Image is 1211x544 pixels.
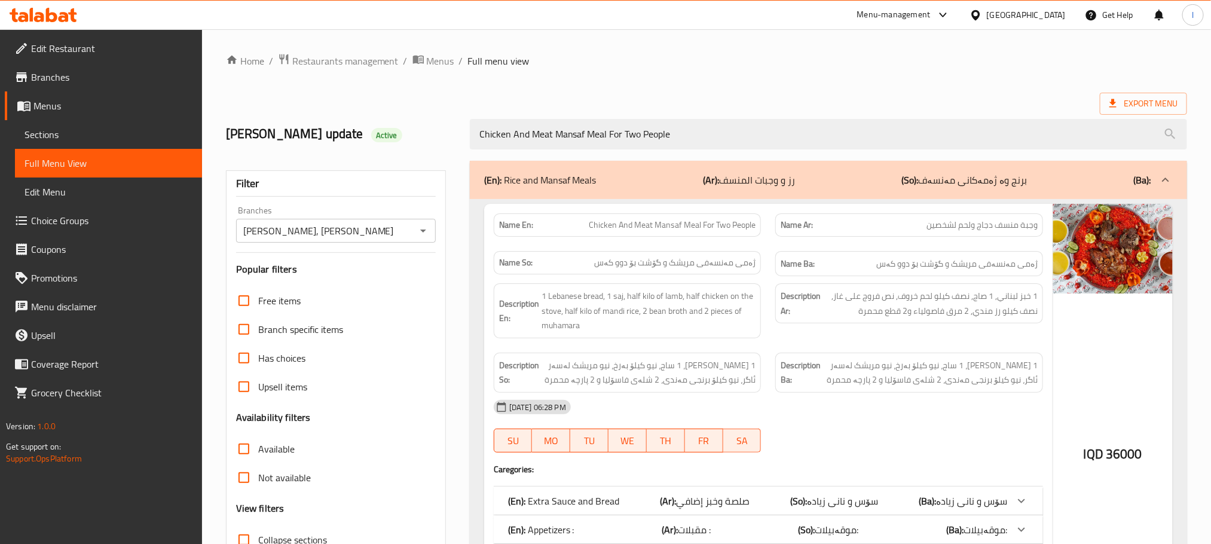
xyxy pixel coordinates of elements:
[459,54,463,68] li: /
[537,432,565,450] span: MO
[258,351,305,365] span: Has choices
[823,358,1038,387] span: 1 نانی لوبنانی، 1 ساج، نیو کیلۆ بەرخ، نیو مریشک لەسەر ئاگر، نیو کیلۆ برنجی مەندی، 2 شلەی فاسۆلیا ...
[258,380,307,394] span: Upsell items
[5,378,202,407] a: Grocery Checklist
[258,442,295,456] span: Available
[494,463,1043,475] h4: Caregories:
[815,521,859,539] span: موقەبیلات:
[542,358,756,387] span: 1 نانی لوبنانی، 1 ساج، نیو کیلۆ بەرخ، نیو مریشک لەسەر ئاگر، نیو کیلۆ برنجی مەندی، 2 شلەی فاسۆلیا ...
[902,171,919,189] b: (So):
[781,358,821,387] strong: Description Ba:
[484,171,501,189] b: (En):
[494,429,533,453] button: SU
[662,521,678,539] b: (Ar):
[31,386,192,400] span: Grocery Checklist
[660,492,676,510] b: (Ar):
[31,70,192,84] span: Branches
[278,53,399,69] a: Restaurants management
[6,439,61,454] span: Get support on:
[236,262,436,276] h3: Popular filters
[31,299,192,314] span: Menu disclaimer
[676,492,750,510] span: صلصة وخبز إضافي
[236,411,311,424] h3: Availability filters
[781,219,813,231] strong: Name Ar:
[807,492,878,510] span: سۆس و نانی زیادە
[226,53,1187,69] nav: breadcrumb
[499,358,539,387] strong: Description So:
[15,149,202,178] a: Full Menu View
[1100,93,1187,115] span: Export Menu
[25,156,192,170] span: Full Menu View
[499,219,533,231] strong: Name En:
[499,256,533,269] strong: Name So:
[504,402,571,413] span: [DATE] 06:28 PM
[31,41,192,56] span: Edit Restaurant
[723,429,762,453] button: SA
[292,54,399,68] span: Restaurants management
[470,161,1187,199] div: (En): Rice and Mansaf Meals(Ar):رز و وجبات المنسف(So):برنج وە ژەمەکانی مەنسەف(Ba):
[5,206,202,235] a: Choice Groups
[987,8,1066,22] div: [GEOGRAPHIC_DATA]
[703,171,719,189] b: (Ar):
[936,492,1007,510] span: سۆس و نانی زیادە
[484,173,597,187] p: Rice and Mansaf Meals
[470,119,1187,149] input: search
[647,429,685,453] button: TH
[678,521,711,539] span: مقبلات :
[499,297,539,326] strong: Description En:
[494,487,1043,515] div: (En): Extra Sauce and Bread(Ar):صلصة وخبز إضافي(So):سۆس و نانی زیادە(Ba):سۆس و نانی زیادە
[5,350,202,378] a: Coverage Report
[6,451,82,466] a: Support.OpsPlatform
[5,292,202,321] a: Menu disclaimer
[1053,204,1173,294] img: mmw_638767961001661356
[690,432,718,450] span: FR
[499,432,528,450] span: SU
[226,125,455,143] h2: [PERSON_NAME] update
[371,130,402,141] span: Active
[608,429,647,453] button: WE
[790,492,807,510] b: (So):
[31,242,192,256] span: Coupons
[946,521,964,539] b: (Ba):
[823,289,1038,318] span: 1 خبز لبناني, 1 صاج, نصف كيلو لحم خروف, نص فروج على غاز, نصف كيلو رز مندي, 2 مرق فاصولياء و2 قطع ...
[781,256,815,271] strong: Name Ba:
[236,502,285,515] h3: View filters
[31,213,192,228] span: Choice Groups
[468,54,530,68] span: Full menu view
[236,171,436,197] div: Filter
[508,492,525,510] b: (En):
[652,432,680,450] span: TH
[857,8,931,22] div: Menu-management
[15,178,202,206] a: Edit Menu
[269,54,273,68] li: /
[412,53,454,69] a: Menus
[37,418,56,434] span: 1.0.0
[926,219,1038,231] span: وجبة منسف دجاج ولحم لشخصين
[5,91,202,120] a: Menus
[876,256,1038,271] span: ژەمی مەنسەفی مریشک و گۆشت بۆ دوو کەس
[570,429,608,453] button: TU
[258,470,311,485] span: Not available
[31,357,192,371] span: Coverage Report
[1109,96,1178,111] span: Export Menu
[25,127,192,142] span: Sections
[258,294,301,308] span: Free items
[1084,442,1103,466] span: IQD
[575,432,604,450] span: TU
[508,494,620,508] p: Extra Sauce and Bread
[494,515,1043,544] div: (En): Appetizers :(Ar):مقبلات :(So):موقەبیلات:(Ba):موقەبیلات:
[685,429,723,453] button: FR
[508,522,574,537] p: Appetizers :
[403,54,408,68] li: /
[31,328,192,343] span: Upsell
[226,54,264,68] a: Home
[5,63,202,91] a: Branches
[5,235,202,264] a: Coupons
[589,219,756,231] span: Chicken And Meat Mansaf Meal For Two People
[371,128,402,142] div: Active
[542,289,756,333] span: 1 Lebanese bread, 1 saj, half kilo of lamb, half chicken on the stove, half kilo of mandi rice, 2...
[613,432,642,450] span: WE
[964,521,1007,539] span: موقەبیلات:
[902,173,1027,187] p: برنج وە ژەمەکانی مەنسەف
[728,432,757,450] span: SA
